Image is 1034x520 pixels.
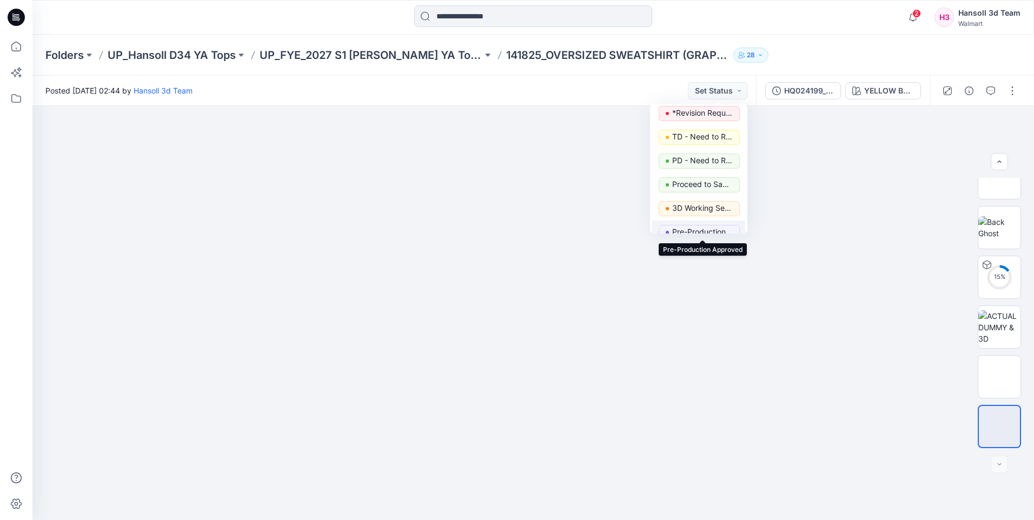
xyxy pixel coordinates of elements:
[934,8,954,27] div: H3
[958,19,1020,28] div: Walmart
[260,48,482,63] a: UP_FYE_2027 S1 [PERSON_NAME] YA Tops and Dresses
[978,310,1020,344] img: ACTUAL DUMMY & 3D
[978,216,1020,239] img: Back Ghost
[134,86,193,95] a: Hansoll 3d Team
[672,130,733,144] p: TD - Need to Review
[733,48,768,63] button: 28
[765,82,841,99] button: HQ024199_OVERSIZED GRAPHIC SWEATSHIRT
[747,49,755,61] p: 28
[672,201,733,215] p: 3D Working Session - Need to Review
[784,85,834,97] div: HQ024199_OVERSIZED GRAPHIC SWEATSHIRT
[912,9,921,18] span: 2
[986,272,1012,282] div: 15 %
[864,85,914,97] div: YELLOW BREEZE
[108,48,236,63] a: UP_Hansoll D34 YA Tops
[672,106,733,120] p: *Revision Requested
[958,6,1020,19] div: Hansoll 3d Team
[845,82,921,99] button: YELLOW BREEZE
[45,85,193,96] span: Posted [DATE] 02:44 by
[672,177,733,191] p: Proceed to Sample
[506,48,729,63] p: 141825_OVERSIZED SWEATSHIRT (GRAPHIC)
[45,48,84,63] a: Folders
[672,154,733,168] p: PD - Need to Review Cost
[960,82,978,99] button: Details
[672,225,733,239] p: Pre-Production Approved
